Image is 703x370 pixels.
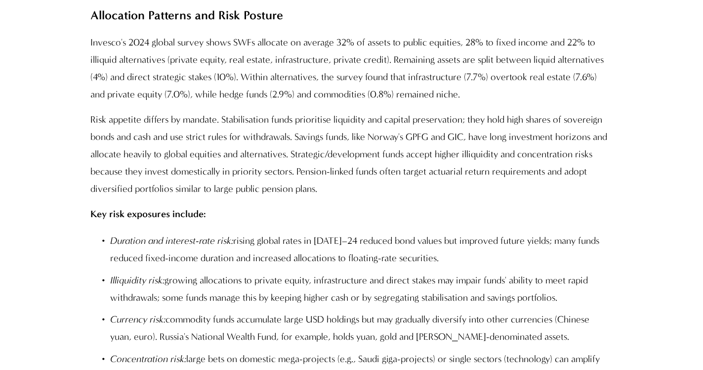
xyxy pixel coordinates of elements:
em: Currency risk: [110,314,165,325]
p: rising global rates in [DATE]–24 reduced bond values but improved future yields; many funds reduc... [110,232,613,267]
p: Invesco's 2024 global survey shows SWFs allocate on average 32% of assets to public equities, 28%... [90,34,613,103]
em: Concentration risk: [110,353,186,365]
em: Duration and interest-rate risk: [110,235,233,246]
strong: Key risk exposures include: [90,208,206,220]
p: Risk appetite differs by mandate. Stabilisation funds prioritise liquidity and capital preservati... [90,111,613,198]
p: commodity funds accumulate large USD holdings but may gradually diversify into other currencies (... [110,311,613,346]
p: growing allocations to private equity, infrastructure and direct stakes may impair funds' ability... [110,272,613,307]
em: Illiquidity risk: [110,275,165,286]
strong: Allocation Patterns and Risk Posture [90,8,283,22]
